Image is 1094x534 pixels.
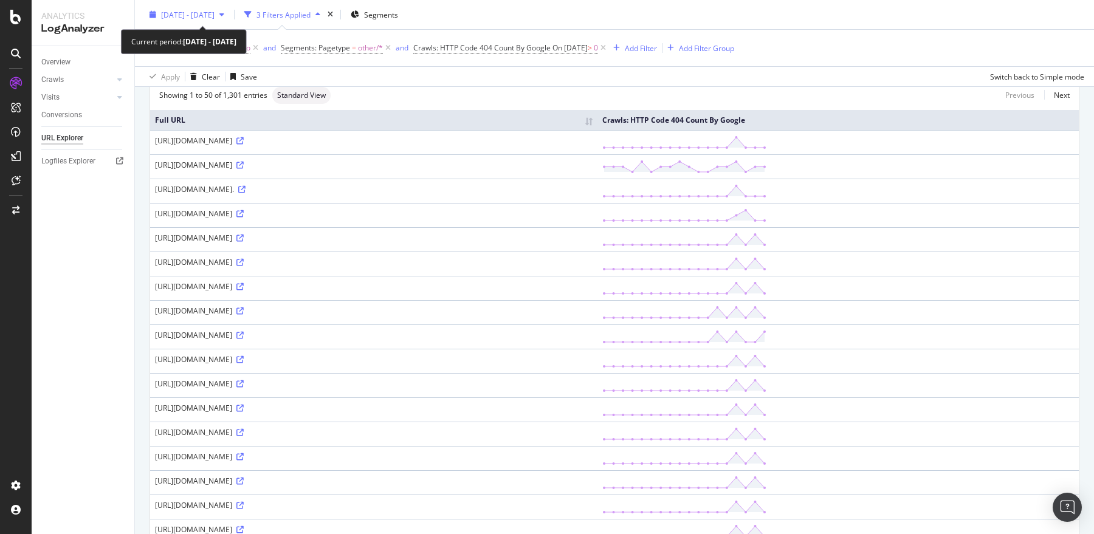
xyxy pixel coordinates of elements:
[161,71,180,81] div: Apply
[155,500,593,510] div: [URL][DOMAIN_NAME]
[41,56,71,69] div: Overview
[346,5,403,24] button: Segments
[155,451,593,462] div: [URL][DOMAIN_NAME]
[552,43,588,53] span: On [DATE]
[41,10,125,22] div: Analytics
[41,109,126,122] a: Conversions
[161,9,215,19] span: [DATE] - [DATE]
[155,233,593,243] div: [URL][DOMAIN_NAME]
[662,41,734,55] button: Add Filter Group
[41,155,95,168] div: Logfiles Explorer
[159,90,267,100] div: Showing 1 to 50 of 1,301 entries
[41,91,114,104] a: Visits
[594,39,598,56] span: 0
[41,132,126,145] a: URL Explorer
[1044,86,1070,104] a: Next
[608,41,657,55] button: Add Filter
[41,74,64,86] div: Crawls
[352,43,356,53] span: =
[263,43,276,53] div: and
[155,378,593,389] div: [URL][DOMAIN_NAME]
[239,5,325,24] button: 3 Filters Applied
[241,71,257,81] div: Save
[588,43,592,53] span: >
[155,160,593,170] div: [URL][DOMAIN_NAME]
[41,132,83,145] div: URL Explorer
[155,354,593,365] div: [URL][DOMAIN_NAME]
[413,43,551,53] span: Crawls: HTTP Code 404 Count By Google
[150,110,597,130] th: Full URL: activate to sort column ascending
[358,39,383,56] span: other/*
[155,476,593,486] div: [URL][DOMAIN_NAME]
[183,36,236,47] b: [DATE] - [DATE]
[256,9,311,19] div: 3 Filters Applied
[625,43,657,53] div: Add Filter
[679,43,734,53] div: Add Filter Group
[41,109,82,122] div: Conversions
[155,330,593,340] div: [URL][DOMAIN_NAME]
[155,281,593,292] div: [URL][DOMAIN_NAME]
[41,155,126,168] a: Logfiles Explorer
[990,71,1084,81] div: Switch back to Simple mode
[155,135,593,146] div: [URL][DOMAIN_NAME]
[396,43,408,53] div: and
[155,306,593,316] div: [URL][DOMAIN_NAME]
[155,427,593,437] div: [URL][DOMAIN_NAME]
[155,184,593,194] div: [URL][DOMAIN_NAME].
[225,67,257,86] button: Save
[985,67,1084,86] button: Switch back to Simple mode
[41,56,126,69] a: Overview
[364,9,398,19] span: Segments
[1053,493,1082,522] div: Open Intercom Messenger
[155,257,593,267] div: [URL][DOMAIN_NAME]
[41,22,125,36] div: LogAnalyzer
[131,35,236,49] div: Current period:
[277,92,326,99] span: Standard View
[155,403,593,413] div: [URL][DOMAIN_NAME]
[597,110,1079,130] th: Crawls: HTTP Code 404 Count By Google
[155,208,593,219] div: [URL][DOMAIN_NAME]
[145,5,229,24] button: [DATE] - [DATE]
[263,42,276,53] button: and
[145,67,180,86] button: Apply
[202,71,220,81] div: Clear
[185,67,220,86] button: Clear
[41,91,60,104] div: Visits
[272,87,331,104] div: neutral label
[41,74,114,86] a: Crawls
[396,42,408,53] button: and
[325,9,335,21] div: times
[281,43,350,53] span: Segments: Pagetype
